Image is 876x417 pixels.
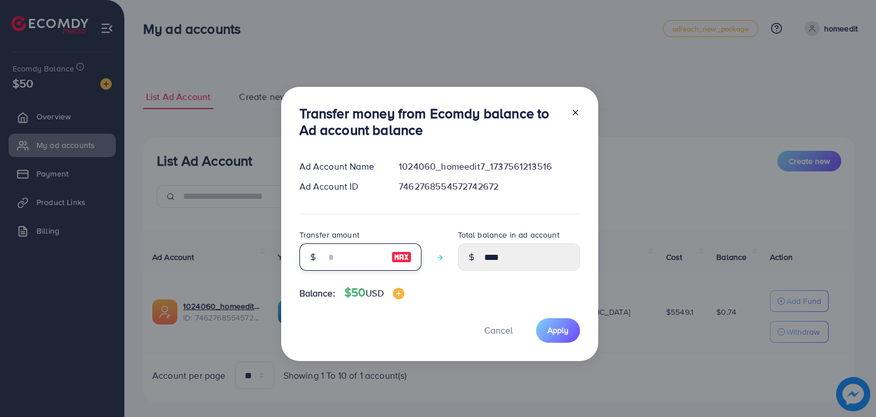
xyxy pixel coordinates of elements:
[391,250,412,264] img: image
[299,105,562,138] h3: Transfer money from Ecomdy balance to Ad account balance
[290,160,390,173] div: Ad Account Name
[299,287,335,300] span: Balance:
[470,318,527,343] button: Cancel
[290,180,390,193] div: Ad Account ID
[344,286,404,300] h4: $50
[547,324,569,336] span: Apply
[299,229,359,240] label: Transfer amount
[458,229,559,240] label: Total balance in ad account
[366,287,383,299] span: USD
[390,180,589,193] div: 7462768554572742672
[484,324,513,336] span: Cancel
[393,288,404,299] img: image
[536,318,580,343] button: Apply
[390,160,589,173] div: 1024060_homeedit7_1737561213516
